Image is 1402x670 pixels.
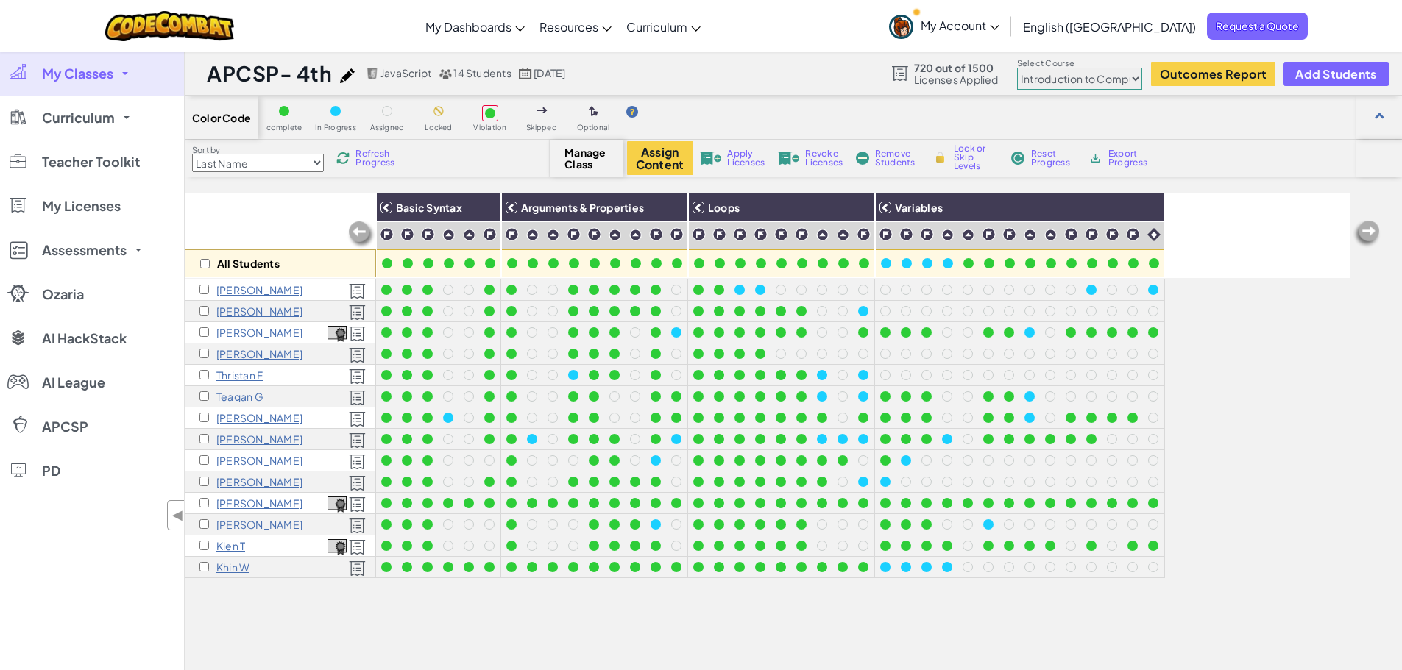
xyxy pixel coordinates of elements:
[42,155,140,168] span: Teacher Toolkit
[1147,228,1161,241] img: IconIntro.svg
[349,347,366,363] img: Licensed
[534,66,565,79] span: [DATE]
[1207,13,1308,40] a: Request a Quote
[370,124,405,132] span: Assigned
[941,229,954,241] img: IconPracticeLevel.svg
[567,227,581,241] img: IconChallengeLevel.svg
[619,7,708,46] a: Curriculum
[1085,227,1099,241] img: IconChallengeLevel.svg
[875,149,919,167] span: Remove Students
[816,229,829,241] img: IconPracticeLevel.svg
[400,227,414,241] img: IconChallengeLevel.svg
[425,124,452,132] span: Locked
[328,496,347,513] img: certificate-icon.png
[700,152,722,165] img: IconLicenseApply.svg
[42,332,127,345] span: AI HackStack
[349,432,366,449] img: Licensed
[349,326,366,342] img: Licensed
[207,60,333,88] h1: APCSP- 4th
[442,229,455,241] img: IconPracticeLevel.svg
[328,494,347,511] a: View Course Completion Certificate
[670,227,684,241] img: IconChallengeLevel.svg
[355,149,401,167] span: Refresh Progress
[1024,229,1036,241] img: IconPracticeLevel.svg
[349,539,366,555] img: Licensed
[526,229,539,241] img: IconPracticeLevel.svg
[754,227,768,241] img: IconChallengeLevel.svg
[805,149,843,167] span: Revoke Licenses
[856,152,869,165] img: IconRemoveStudents.svg
[366,68,379,79] img: javascript.png
[733,227,747,241] img: IconChallengeLevel.svg
[349,411,366,427] img: Licensed
[315,124,356,132] span: In Progress
[42,67,113,80] span: My Classes
[962,229,974,241] img: IconPracticeLevel.svg
[216,412,302,424] p: James H
[216,369,263,381] p: Thristan F
[216,497,302,509] p: Carson P
[1064,227,1078,241] img: IconChallengeLevel.svg
[42,111,115,124] span: Curriculum
[349,304,366,321] img: Licensed
[609,229,621,241] img: IconPracticeLevel.svg
[349,390,366,406] img: Licensed
[1283,62,1389,86] button: Add Students
[1105,227,1119,241] img: IconChallengeLevel.svg
[627,141,693,175] button: Assign Content
[649,227,663,241] img: IconChallengeLevel.svg
[626,106,638,118] img: IconHint.svg
[932,151,948,164] img: IconLock.svg
[328,539,347,555] img: certificate-icon.png
[192,144,324,156] label: Sort by
[1016,7,1203,46] a: English ([GEOGRAPHIC_DATA])
[708,201,740,214] span: Loops
[105,11,234,41] img: CodeCombat logo
[587,227,601,241] img: IconChallengeLevel.svg
[463,229,475,241] img: IconPracticeLevel.svg
[539,19,598,35] span: Resources
[421,227,435,241] img: IconChallengeLevel.svg
[982,227,996,241] img: IconChallengeLevel.svg
[712,227,726,241] img: IconChallengeLevel.svg
[921,18,999,33] span: My Account
[216,284,302,296] p: Nickolas B
[266,124,302,132] span: complete
[778,152,800,165] img: IconLicenseRevoke.svg
[328,324,347,341] a: View Course Completion Certificate
[899,227,913,241] img: IconChallengeLevel.svg
[537,107,548,113] img: IconSkippedLevel.svg
[349,368,366,385] img: Licensed
[453,66,511,79] span: 14 Students
[216,433,302,445] p: Myki L
[914,74,999,85] span: Licenses Applied
[774,227,788,241] img: IconChallengeLevel.svg
[1017,57,1142,69] label: Select Course
[1023,19,1196,35] span: English ([GEOGRAPHIC_DATA])
[505,227,519,241] img: IconChallengeLevel.svg
[1002,227,1016,241] img: IconChallengeLevel.svg
[328,326,347,342] img: certificate-icon.png
[1295,68,1376,80] span: Add Students
[879,227,893,241] img: IconChallengeLevel.svg
[328,537,347,554] a: View Course Completion Certificate
[216,561,249,573] p: Khin W
[1031,149,1075,167] span: Reset Progress
[349,496,366,513] img: Licensed
[626,19,687,35] span: Curriculum
[216,518,302,530] p: Souleymane S
[42,288,84,301] span: Ozaria
[216,327,302,338] p: Logan C
[692,227,706,241] img: IconChallengeLevel.svg
[349,475,366,491] img: Licensed
[1352,219,1381,249] img: Arrow_Left_Inactive.png
[216,455,302,466] p: Logan M
[216,348,302,360] p: Sabrina D
[42,376,105,389] span: AI League
[340,68,355,83] img: iconPencil.svg
[564,146,608,170] span: Manage Class
[547,229,559,241] img: IconPracticeLevel.svg
[217,257,280,269] p: All Students
[216,391,263,402] p: Teagan G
